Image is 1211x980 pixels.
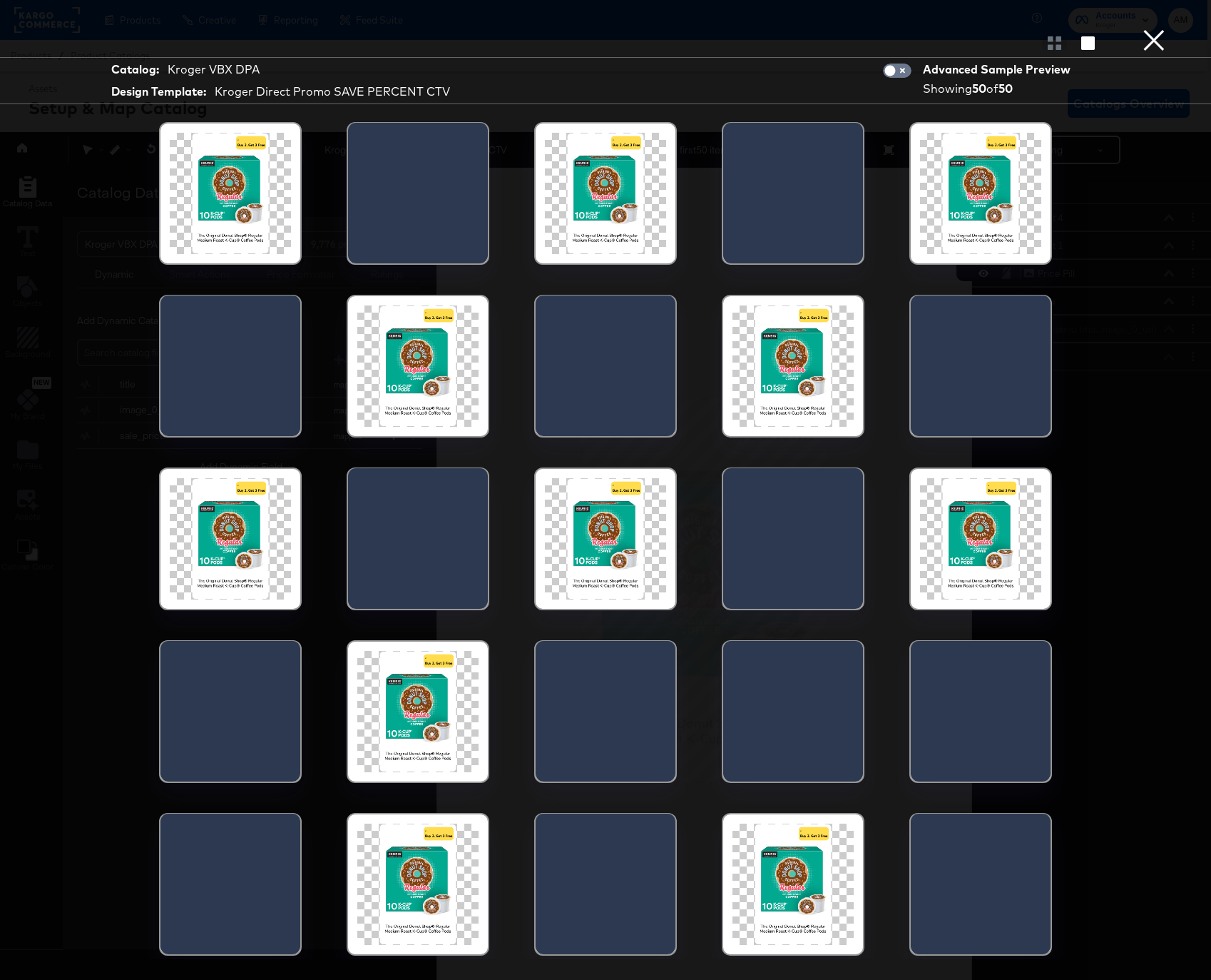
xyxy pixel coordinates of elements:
[923,61,1075,78] div: Advanced Sample Preview
[168,61,260,78] div: Kroger VBX DPA
[111,84,206,100] strong: Design Template:
[111,61,159,78] strong: Catalog:
[923,81,1075,97] div: Showing of
[215,84,450,100] div: Kroger Direct Promo SAVE PERCENT CTV
[972,81,986,96] strong: 50
[998,81,1013,96] strong: 50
